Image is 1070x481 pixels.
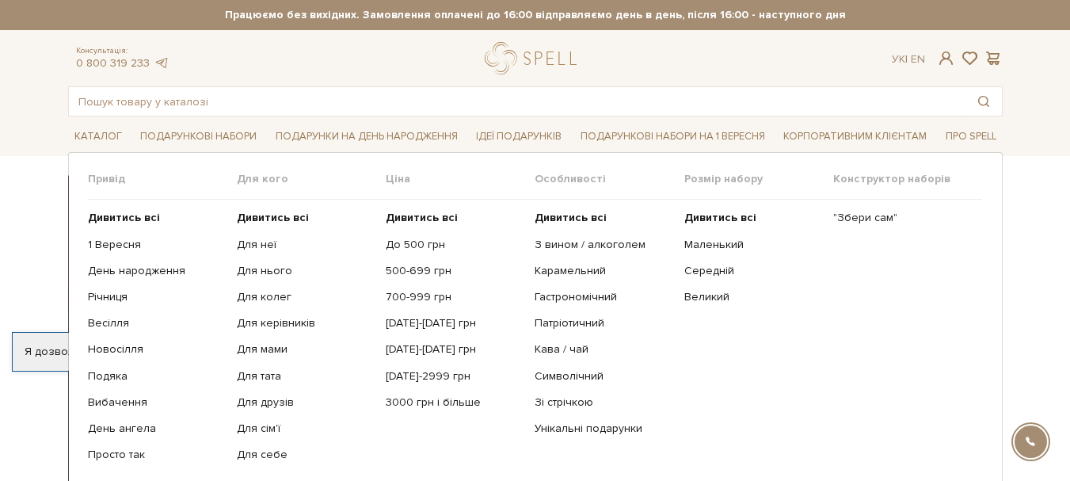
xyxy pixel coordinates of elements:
a: 700-999 грн [386,290,523,304]
a: 1 Вересня [88,238,225,252]
a: Річниця [88,290,225,304]
a: Про Spell [939,124,1003,149]
a: En [911,52,925,66]
a: День ангела [88,422,225,436]
a: Дивитись всі [684,211,821,225]
a: Подяка [88,369,225,384]
b: Дивитись всі [684,211,756,224]
a: Новосілля [88,342,225,357]
span: Консультація: [76,46,169,56]
a: Патріотичний [535,316,672,330]
a: Корпоративним клієнтам [777,123,933,150]
b: Дивитись всі [88,211,160,224]
div: Я дозволяю [DOMAIN_NAME] використовувати [13,345,442,359]
span: Конструктор наборів [833,172,982,186]
a: Для керівників [237,316,374,330]
b: Дивитись всі [535,211,607,224]
input: Пошук товару у каталозі [69,87,965,116]
a: [DATE]-2999 грн [386,369,523,384]
a: Дивитись всі [88,211,225,225]
a: Подарункові набори на 1 Вересня [574,123,771,150]
div: Ук [892,52,925,67]
span: Розмір набору [684,172,833,186]
a: Кава / чай [535,342,672,357]
a: telegram [154,56,169,70]
a: Каталог [68,124,128,149]
a: Для себе [237,448,374,462]
span: Ціна [386,172,535,186]
a: Середній [684,264,821,278]
a: [DATE]-[DATE] грн [386,342,523,357]
button: Пошук товару у каталозі [965,87,1002,116]
a: 3000 грн і більше [386,395,523,410]
a: Для тата [237,369,374,384]
a: 0 800 319 233 [76,56,150,70]
a: Весілля [88,316,225,330]
a: З вином / алкоголем [535,238,672,252]
a: Дивитись всі [535,211,672,225]
a: Дивитись всі [386,211,523,225]
a: Карамельний [535,264,672,278]
span: Для кого [237,172,386,186]
a: До 500 грн [386,238,523,252]
a: Для колег [237,290,374,304]
a: Ідеї подарунків [470,124,568,149]
a: Для друзів [237,395,374,410]
span: | [905,52,908,66]
span: Привід [88,172,237,186]
strong: Працюємо без вихідних. Замовлення оплачені до 16:00 відправляємо день в день, після 16:00 - насту... [68,8,1003,22]
a: Унікальні подарунки [535,422,672,436]
a: Для мами [237,342,374,357]
a: Зі стрічкою [535,395,672,410]
a: Великий [684,290,821,304]
a: logo [485,42,584,74]
a: 500-699 грн [386,264,523,278]
a: Гастрономічний [535,290,672,304]
a: Вибачення [88,395,225,410]
b: Дивитись всі [237,211,309,224]
a: Подарунки на День народження [269,124,464,149]
b: Дивитись всі [386,211,458,224]
a: Просто так [88,448,225,462]
a: [DATE]-[DATE] грн [386,316,523,330]
a: Для сім'ї [237,422,374,436]
a: Символічний [535,369,672,384]
a: Дивитись всі [237,211,374,225]
a: "Збери сам" [833,211,970,225]
a: Маленький [684,238,821,252]
span: Особливості [535,172,684,186]
a: Для нього [237,264,374,278]
a: Для неї [237,238,374,252]
a: День народження [88,264,225,278]
a: Подарункові набори [134,124,263,149]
